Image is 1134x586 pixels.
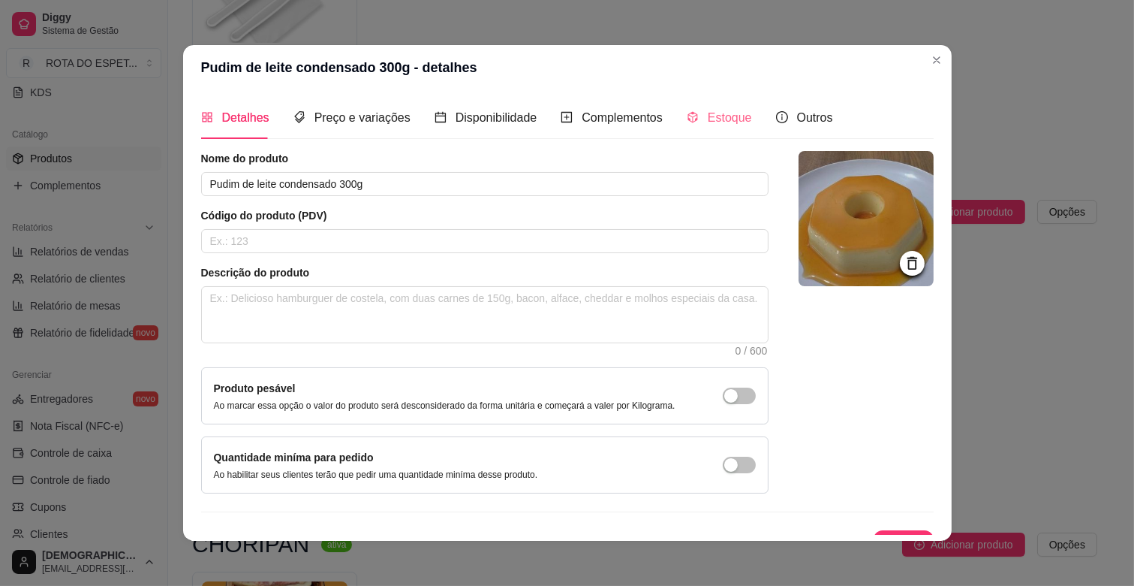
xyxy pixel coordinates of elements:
span: Complementos [582,111,663,124]
label: Quantidade miníma para pedido [214,452,374,464]
span: tags [293,111,305,123]
article: Descrição do produto [201,265,769,280]
p: Ao habilitar seus clientes terão que pedir uma quantidade miníma desse produto. [214,469,538,481]
span: plus-square [561,111,573,123]
span: Disponibilidade [456,111,537,124]
article: Código do produto (PDV) [201,208,769,223]
span: code-sandbox [687,111,699,123]
span: appstore [201,111,213,123]
span: calendar [435,111,447,123]
span: Outros [797,111,833,124]
p: Ao marcar essa opção o valor do produto será desconsiderado da forma unitária e começará a valer ... [214,400,675,412]
span: Preço e variações [314,111,411,124]
button: Copiar link do produto [605,530,748,560]
span: Detalhes [222,111,269,124]
button: deleteDeletar produto [754,530,868,560]
article: Nome do produto [201,151,769,166]
button: Close [925,48,949,72]
span: Estoque [708,111,752,124]
img: logo da loja [799,151,934,286]
span: info-circle [776,111,788,123]
label: Produto pesável [214,382,296,394]
button: Salvar [874,530,934,560]
input: Ex.: 123 [201,229,769,253]
input: Ex.: Hamburguer de costela [201,172,769,196]
header: Pudim de leite condensado 300g - detalhes [183,45,952,90]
